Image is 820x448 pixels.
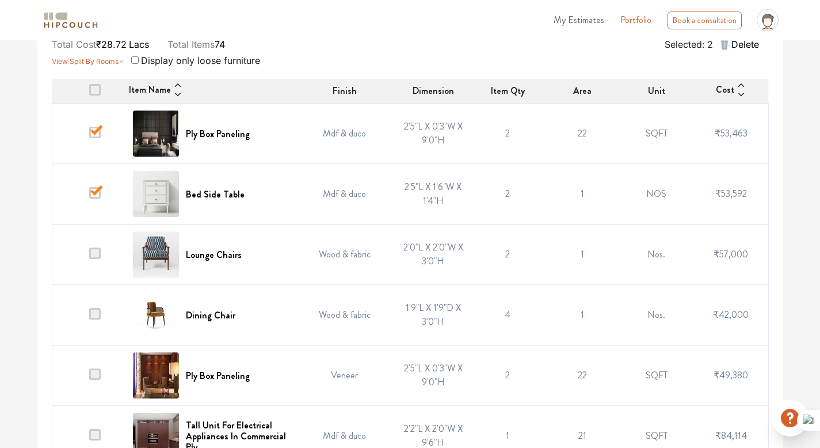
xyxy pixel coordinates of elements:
span: Lacs [129,39,149,50]
img: Ply Box Paneling [133,111,179,157]
span: Finish [333,84,357,98]
span: ₹49,380 [714,369,748,382]
td: 1 [545,285,619,346]
td: 1 [545,225,619,285]
span: Display only loose furniture [141,55,260,66]
td: Nos. [619,285,693,346]
span: 2 [707,39,713,50]
span: Total Cost [52,39,96,50]
span: ₹53,592 [715,187,747,200]
td: SQFT [619,346,693,406]
td: Mdf & duco [293,164,396,225]
span: Selected: [665,39,705,50]
td: 2 [471,164,545,225]
span: ₹28.72 [96,39,127,50]
span: ₹84,114 [715,429,747,442]
td: 2 [471,225,545,285]
td: SQFT [619,104,693,164]
span: Delete [731,37,759,51]
button: View Split By Rooms [52,51,124,67]
h6: Ply Box Paneling [186,370,250,381]
td: Mdf & duco [293,104,396,164]
a: Portfolio [620,13,651,27]
span: Unit [648,84,665,98]
td: Veneer [293,346,396,406]
button: Delete [713,33,764,56]
span: ₹57,000 [714,248,748,261]
td: 22 [545,346,619,406]
span: Area [573,84,592,98]
td: 2'5"L X 0'3"W X 9'0"H [396,104,470,164]
img: Lounge Chairs [133,231,179,278]
h6: Dining Chair [186,310,235,321]
span: logo-horizontal.svg [42,7,100,33]
span: ₹42,000 [713,308,749,321]
span: Total Items [167,39,215,50]
td: Nos. [619,225,693,285]
img: Ply Box Paneling [133,352,179,398]
span: Cost [716,83,734,99]
td: 2 [471,104,545,164]
td: 4 [471,285,545,346]
span: Dimension [413,84,454,98]
td: Wood & fabric [293,285,396,346]
img: Dining Chair [133,292,179,338]
td: 2'5"L X 1'6"W X 1'4"H [396,164,470,225]
td: Wood & fabric [293,225,396,285]
li: 74 [167,37,225,51]
span: Item Name [129,83,171,99]
td: 2'5"L X 0'3"W X 9'0"H [396,346,470,406]
span: My Estimates [554,13,604,26]
td: 2 [471,346,545,406]
td: NOS [619,164,693,225]
div: Book a consultation [668,12,742,29]
img: logo-horizontal.svg [42,10,100,31]
span: Item Qty [491,84,525,98]
span: View Split By Rooms [52,57,119,66]
h6: Lounge Chairs [186,249,242,260]
h6: Bed Side Table [186,189,245,200]
td: 2'0"L X 2'0"W X 3'0"H [396,225,470,285]
td: 22 [545,104,619,164]
h6: Ply Box Paneling [186,128,250,139]
span: ₹53,463 [715,127,747,140]
td: 1 [545,164,619,225]
td: 1'9"L X 1'9"D X 3'0"H [396,285,470,346]
img: Bed Side Table [133,171,179,217]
